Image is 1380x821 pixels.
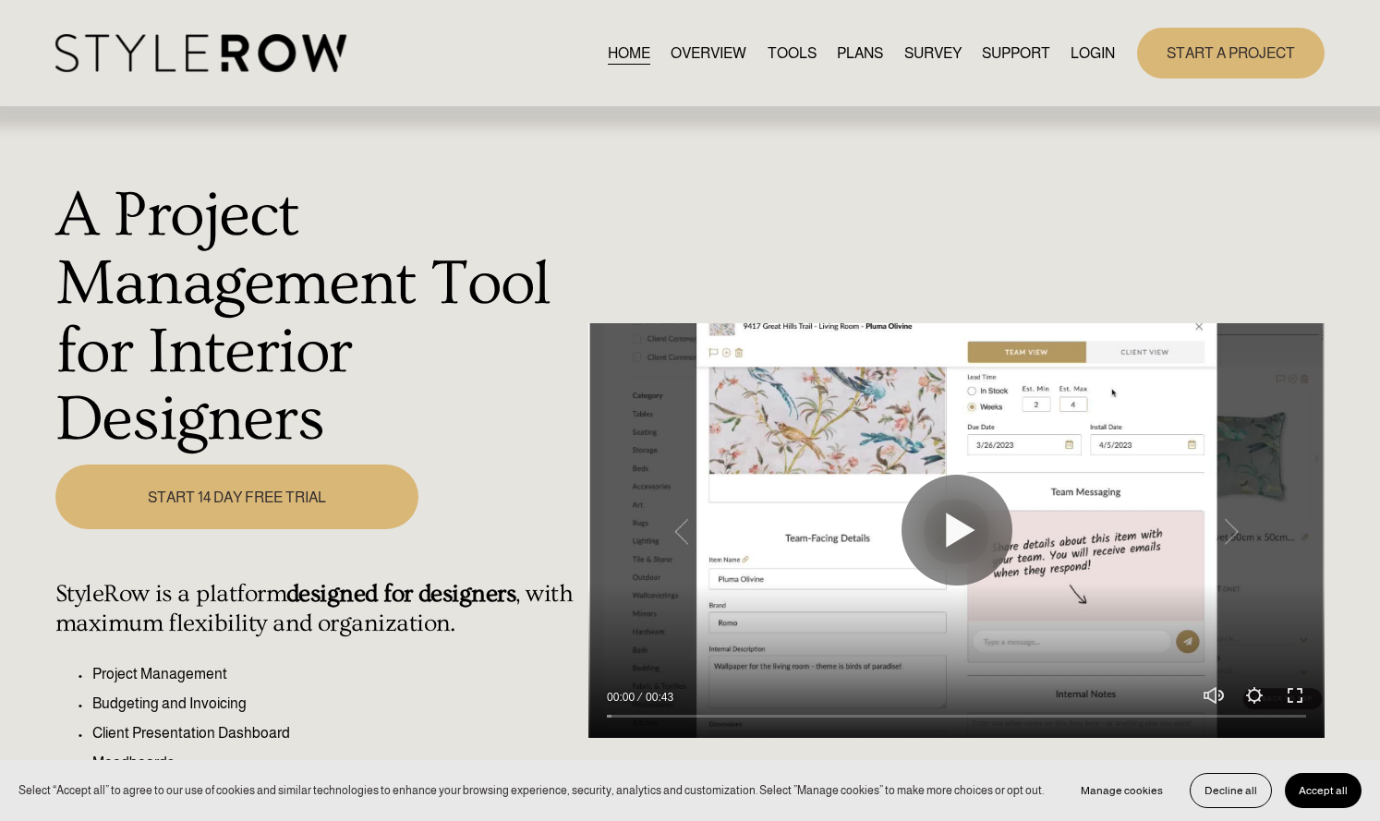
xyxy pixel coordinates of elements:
[902,475,1012,586] button: Play
[92,722,578,744] p: Client Presentation Dashboard
[55,34,346,72] img: StyleRow
[55,465,418,529] a: START 14 DAY FREE TRIAL
[1190,773,1272,808] button: Decline all
[1299,784,1348,797] span: Accept all
[768,41,817,66] a: TOOLS
[607,709,1306,722] input: Seek
[1204,784,1257,797] span: Decline all
[55,580,578,638] h4: StyleRow is a platform , with maximum flexibility and organization.
[55,182,578,454] h1: A Project Management Tool for Interior Designers
[92,663,578,685] p: Project Management
[1067,773,1177,808] button: Manage cookies
[1137,28,1325,78] a: START A PROJECT
[92,693,578,715] p: Budgeting and Invoicing
[1081,784,1163,797] span: Manage cookies
[904,41,962,66] a: SURVEY
[671,41,746,66] a: OVERVIEW
[982,41,1050,66] a: folder dropdown
[1071,41,1115,66] a: LOGIN
[18,782,1044,800] p: Select “Accept all” to agree to our use of cookies and similar technologies to enhance your brows...
[837,41,883,66] a: PLANS
[1285,773,1362,808] button: Accept all
[92,752,578,774] p: Moodboards
[982,42,1050,65] span: SUPPORT
[608,41,650,66] a: HOME
[286,580,515,608] strong: designed for designers
[607,688,639,706] div: Current time
[639,688,678,706] div: Duration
